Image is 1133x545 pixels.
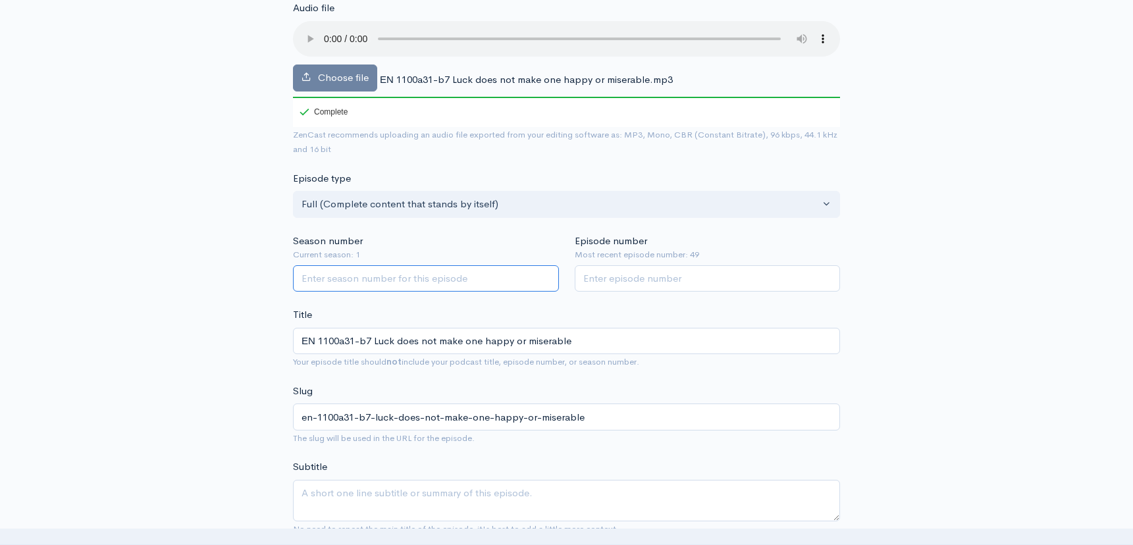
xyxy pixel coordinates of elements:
span: ΕΝ 1100a31-b7 Luck does not make one happy or miserable.mp3 [380,73,673,86]
div: Complete [293,97,350,127]
small: The slug will be used in the URL for the episode. [293,432,475,444]
label: Episode number [575,234,647,249]
small: Most recent episode number: 49 [575,248,841,261]
input: What is the episode's title? [293,328,840,355]
input: Enter episode number [575,265,841,292]
label: Audio file [293,1,334,16]
input: Enter season number for this episode [293,265,559,292]
strong: not [386,356,402,367]
input: title-of-episode [293,403,840,430]
label: Subtitle [293,459,327,475]
small: Current season: 1 [293,248,559,261]
label: Season number [293,234,363,249]
small: Your episode title should include your podcast title, episode number, or season number. [293,356,639,367]
small: No need to repeat the main title of the episode, it's best to add a little more context. [293,523,619,534]
small: ZenCast recommends uploading an audio file exported from your editing software as: MP3, Mono, CBR... [293,129,837,155]
label: Episode type [293,171,351,186]
div: Full (Complete content that stands by itself) [302,197,820,212]
div: Complete [300,108,348,116]
span: Choose file [318,71,369,84]
label: Title [293,307,312,323]
button: Full (Complete content that stands by itself) [293,191,840,218]
label: Slug [293,384,313,399]
div: 100% [293,97,840,98]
